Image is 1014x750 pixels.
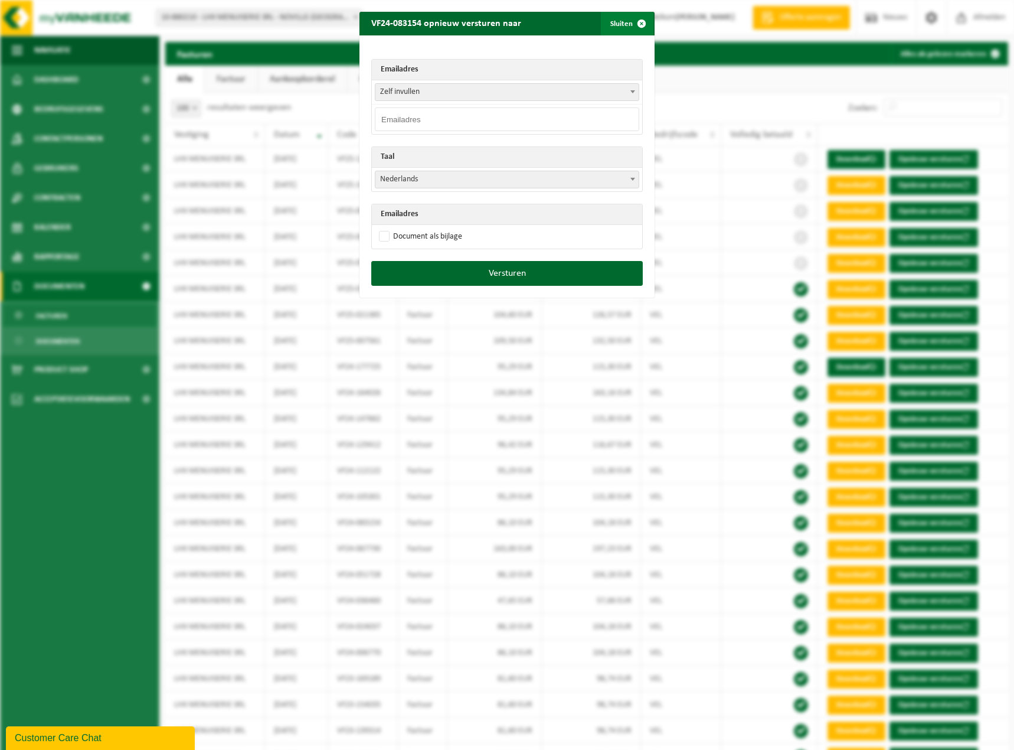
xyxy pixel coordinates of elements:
[6,724,197,750] iframe: chat widget
[372,147,642,168] th: Taal
[377,228,462,246] label: Document als bijlage
[372,60,642,80] th: Emailadres
[359,12,533,34] h2: VF24-083154 opnieuw versturen naar
[375,84,639,100] span: Zelf invullen
[601,12,653,35] button: Sluiten
[375,83,639,101] span: Zelf invullen
[375,107,639,131] input: Emailadres
[371,261,643,286] button: Versturen
[375,171,639,188] span: Nederlands
[372,204,642,225] th: Emailadres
